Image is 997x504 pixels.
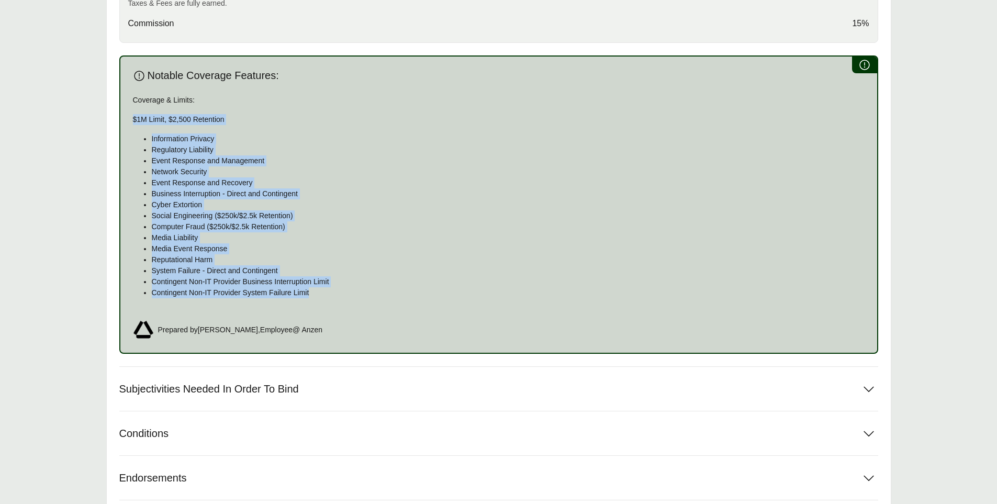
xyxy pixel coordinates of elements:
[152,221,865,232] p: Computer Fraud ($250k/$2.5k Retention)
[119,367,878,411] button: Subjectivities Needed In Order To Bind
[152,232,865,243] p: Media Liability
[152,276,865,287] p: Contingent Non-IT Provider Business Interruption Limit
[152,166,865,177] p: Network Security
[152,210,865,221] p: Social Engineering ($250k/$2.5k Retention)
[119,383,299,396] span: Subjectivities Needed In Order To Bind
[152,155,865,166] p: Event Response and Management
[148,69,279,82] span: Notable Coverage Features:
[852,17,869,30] span: 15%
[152,188,865,199] p: Business Interruption - Direct and Contingent
[119,456,878,500] button: Endorsements
[158,324,323,335] span: Prepared by [PERSON_NAME] , Employee @ Anzen
[152,133,865,144] p: Information Privacy
[152,243,865,254] p: Media Event Response
[152,144,865,155] p: Regulatory Liability
[152,177,865,188] p: Event Response and Recovery
[152,287,865,298] p: Contingent Non-IT Provider System Failure Limit
[152,254,865,265] p: Reputational Harm
[152,265,865,276] p: System Failure - Direct and Contingent
[128,17,174,30] span: Commission
[119,472,187,485] span: Endorsements
[119,427,169,440] span: Conditions
[119,411,878,455] button: Conditions
[152,199,865,210] p: Cyber Extortion
[133,114,865,125] p: $1M Limit, $2,500 Retention
[133,95,865,106] p: Coverage & Limits:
